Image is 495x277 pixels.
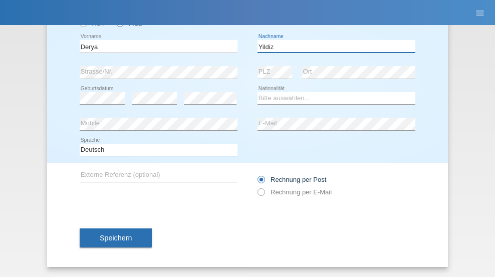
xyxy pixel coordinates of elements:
[475,8,485,18] i: menu
[258,188,264,201] input: Rechnung per E-Mail
[258,176,264,188] input: Rechnung per Post
[470,10,490,16] a: menu
[100,234,132,242] span: Speichern
[80,228,152,247] button: Speichern
[258,176,326,183] label: Rechnung per Post
[258,188,332,196] label: Rechnung per E-Mail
